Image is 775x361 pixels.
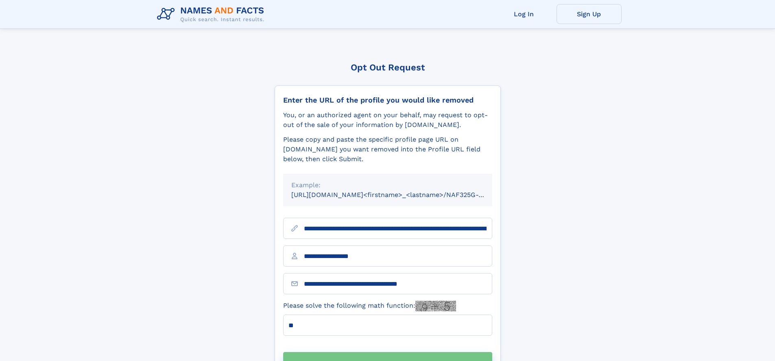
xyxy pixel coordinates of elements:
[491,4,557,24] a: Log In
[275,62,501,72] div: Opt Out Request
[291,180,484,190] div: Example:
[283,135,492,164] div: Please copy and paste the specific profile page URL on [DOMAIN_NAME] you want removed into the Pr...
[557,4,622,24] a: Sign Up
[291,191,508,199] small: [URL][DOMAIN_NAME]<firstname>_<lastname>/NAF325G-xxxxxxxx
[283,110,492,130] div: You, or an authorized agent on your behalf, may request to opt-out of the sale of your informatio...
[283,96,492,105] div: Enter the URL of the profile you would like removed
[154,3,271,25] img: Logo Names and Facts
[283,301,456,311] label: Please solve the following math function:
